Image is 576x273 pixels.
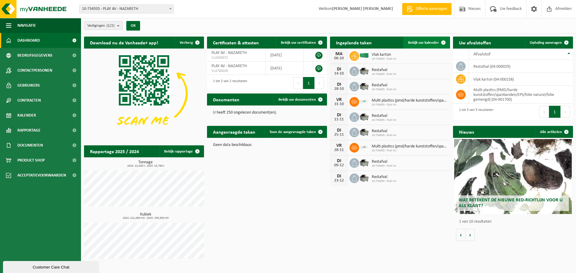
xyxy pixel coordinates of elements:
h2: Uw afvalstoffen [453,37,497,48]
span: Restafval [372,68,397,73]
span: Multi plastics (pmd/harde kunststoffen/spanbanden/eps/folie naturel/folie gemeng... [372,98,447,103]
a: Bekijk uw certificaten [276,37,326,49]
count: (2/2) [106,24,115,28]
td: multi plastics (PMD/harde kunststoffen/spanbanden/EPS/folie naturel/folie gemengd) (04-001700) [469,86,573,104]
span: Ophaling aanvragen [530,41,562,45]
span: 2024: 221,000 m3 - 2025: 159,500 m3 [87,217,204,220]
button: Previous [539,106,549,118]
div: 23-12 [333,179,345,183]
span: Gebruikers [17,78,40,93]
h3: Kubiek [87,212,204,220]
span: VLA900072 [211,55,261,60]
img: WB-5000-GAL-GY-01 [359,111,369,122]
p: Geen data beschikbaar. [213,143,321,147]
span: Vestigingen [87,21,115,30]
span: Documenten [17,138,43,153]
button: Vorige [456,229,466,241]
span: Bedrijfsgegevens [17,48,52,63]
span: PLAY AV - NAZARETH [211,51,247,55]
span: Wat betekent de nieuwe RED-richtlijn voor u als klant? [459,198,562,208]
span: 10-734935 - PLAY AV [372,180,397,183]
td: vlak karton (04-000158) [469,73,573,86]
div: DI [333,128,345,133]
td: restafval (04-000029) [469,60,573,73]
span: Bekijk uw certificaten [281,41,316,45]
span: Toon de aangevraagde taken [269,130,316,134]
div: DI [333,82,345,87]
td: [DATE] [266,62,304,75]
span: 2024: 22,040 t - 2025: 15,760 t [87,165,204,168]
strong: [PERSON_NAME] [PERSON_NAME] [332,7,393,11]
a: Offerte aanvragen [402,3,451,15]
span: Dashboard [17,33,40,48]
a: Ophaling aanvragen [525,37,572,49]
a: Bekijk uw documenten [274,93,326,105]
div: 14-10 [333,72,345,76]
a: Alle artikelen [535,126,572,138]
span: PLAY AV - NAZARETH [211,64,247,68]
span: Restafval [372,114,397,118]
span: Vlak karton [372,52,397,57]
button: Vestigingen(2/2) [84,21,123,30]
span: 10-734935 - PLAY AV [372,164,397,168]
td: [DATE] [266,49,304,62]
div: DI [333,174,345,179]
button: OK [126,21,140,31]
button: 1 [549,106,561,118]
h2: Documenten [207,93,245,105]
img: WB-5000-GAL-GY-01 [359,173,369,183]
div: 06-10 [333,56,345,61]
span: Verberg [180,41,193,45]
h2: Download nu de Vanheede+ app! [84,37,164,48]
img: WB-5000-GAL-GY-01 [359,81,369,91]
span: VLA700030 [211,69,261,73]
span: 10-734935 - PLAY AV [372,134,397,137]
span: 10-734935 - PLAY AV [372,73,397,76]
div: VR [333,97,345,102]
button: Verberg [175,37,203,49]
img: WB-5000-GAL-GY-01 [359,157,369,168]
div: 11-11 [333,117,345,122]
h3: Tonnage [87,160,204,168]
img: WB-5000-GAL-GY-01 [359,127,369,137]
h2: Rapportage 2025 / 2024 [84,145,145,157]
span: Afvalstof [473,52,490,57]
button: Previous [293,77,303,89]
div: 28-10 [333,87,345,91]
img: LP-SK-00500-LPE-16 [359,142,369,152]
a: Wat betekent de nieuwe RED-richtlijn voor u als klant? [454,139,572,214]
span: Contracten [17,93,41,108]
span: Multi plastics (pmd/harde kunststoffen/spanbanden/eps/folie naturel/folie gemeng... [372,144,447,149]
span: 10-734935 - PLAY AV - NAZARETH [79,4,174,13]
button: 1 [303,77,315,89]
button: Next [315,77,324,89]
span: Restafval [372,83,397,88]
div: MA [333,52,345,56]
div: 25-11 [333,133,345,137]
div: 31-10 [333,102,345,106]
div: 1 tot 3 van 3 resultaten [456,105,493,118]
span: Rapportage [17,123,40,138]
span: 10-734935 - PLAY AV [372,57,397,61]
h2: Nieuws [453,126,480,138]
span: Product Shop [17,153,45,168]
div: 09-12 [333,163,345,168]
span: Offerte aanvragen [414,6,448,12]
img: WB-5000-GAL-GY-01 [359,66,369,76]
span: 10-734935 - PLAY AV [372,149,447,153]
span: 10-734935 - PLAY AV [372,103,447,107]
span: Restafval [372,175,397,180]
div: VR [333,143,345,148]
span: Bekijk uw kalender [408,41,439,45]
span: Restafval [372,159,397,164]
h2: Ingeplande taken [330,37,378,48]
div: DI [333,159,345,163]
div: 28-11 [333,148,345,152]
p: U heeft 250 ongelezen document(en). [213,111,321,115]
span: Contactpersonen [17,63,52,78]
button: Volgende [466,229,475,241]
button: Next [561,106,570,118]
span: Navigatie [17,18,36,33]
span: 10-734935 - PLAY AV [372,88,397,91]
